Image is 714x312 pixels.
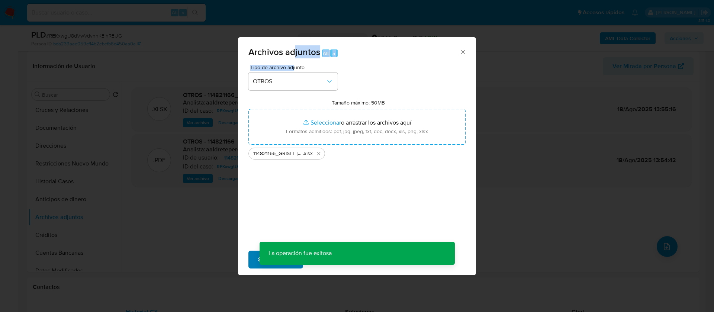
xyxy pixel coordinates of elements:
[258,251,293,268] span: Subir archivo
[260,242,341,265] p: La operación fue exitosa
[459,48,466,55] button: Cerrar
[248,251,303,268] button: Subir archivo
[253,150,303,157] span: 114821166_GRISEL [PERSON_NAME] CORTES_AGOSTO 2025
[332,50,335,57] span: a
[253,78,326,85] span: OTROS
[248,45,320,58] span: Archivos adjuntos
[250,65,340,70] span: Tipo de archivo adjunto
[316,251,340,268] span: Cancelar
[314,149,323,158] button: Eliminar 114821166_GRISEL PADILLA CORTES_AGOSTO 2025.xlsx
[303,150,313,157] span: .xlsx
[248,145,466,160] ul: Archivos seleccionados
[248,73,338,90] button: OTROS
[332,99,385,106] label: Tamaño máximo: 50MB
[323,50,329,57] span: Alt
